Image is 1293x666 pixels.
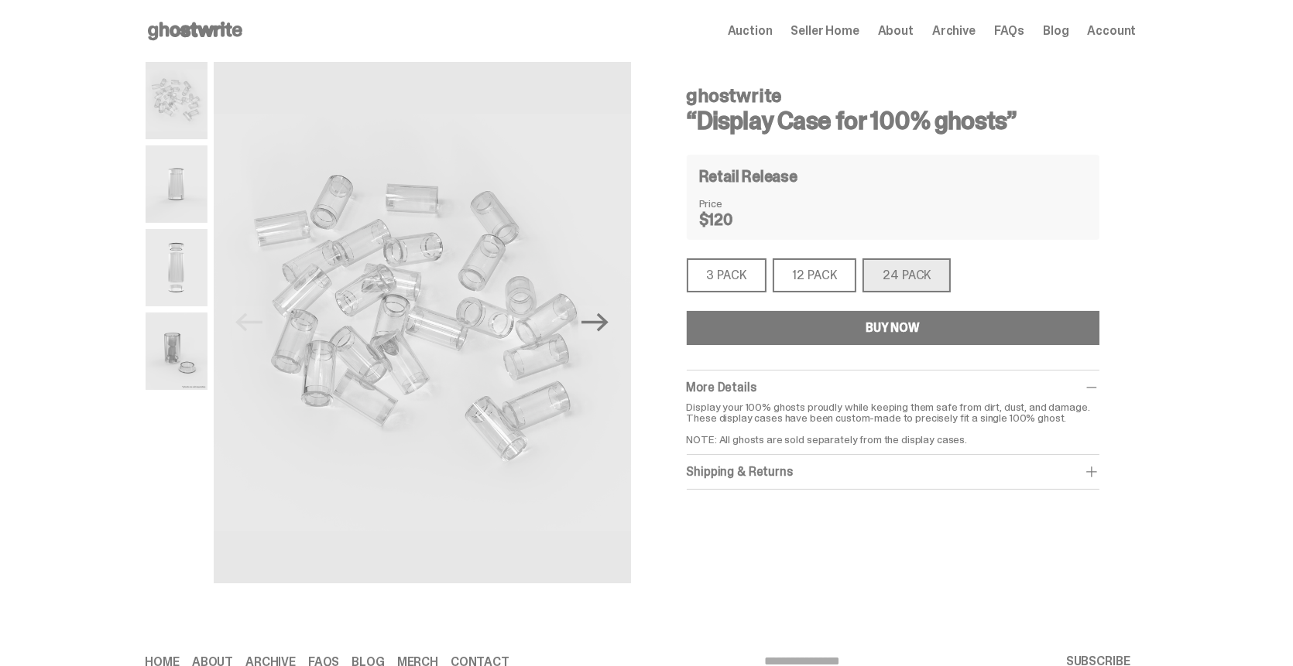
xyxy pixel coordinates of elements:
[214,62,631,583] img: display%20cases%2024.png
[773,258,857,292] div: 12 PACK
[687,258,767,292] div: 3 PACK
[578,306,612,340] button: Next
[791,25,859,37] a: Seller Home
[1088,25,1137,37] a: Account
[687,87,1099,105] h4: ghostwrite
[878,25,914,37] a: About
[687,464,1099,480] div: Shipping & Returns
[699,212,777,227] dd: $120
[687,311,1099,345] button: BUY NOW
[866,322,920,334] div: BUY NOW
[687,379,756,395] span: More Details
[146,62,207,139] img: display%20cases%2024.png
[687,401,1099,445] p: Display your 100% ghosts proudly while keeping them safe from dirt, dust, and damage. These displ...
[146,313,207,390] img: display%20case%20example.png
[1043,25,1068,37] a: Blog
[863,258,951,292] div: 24 PACK
[932,25,976,37] a: Archive
[994,25,1024,37] a: FAQs
[699,169,797,184] h4: Retail Release
[146,145,207,223] img: display%20case%201.png
[687,108,1099,133] h3: “Display Case for 100% ghosts”
[146,229,207,306] img: display%20case%20open.png
[699,198,777,209] dt: Price
[728,25,773,37] a: Auction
